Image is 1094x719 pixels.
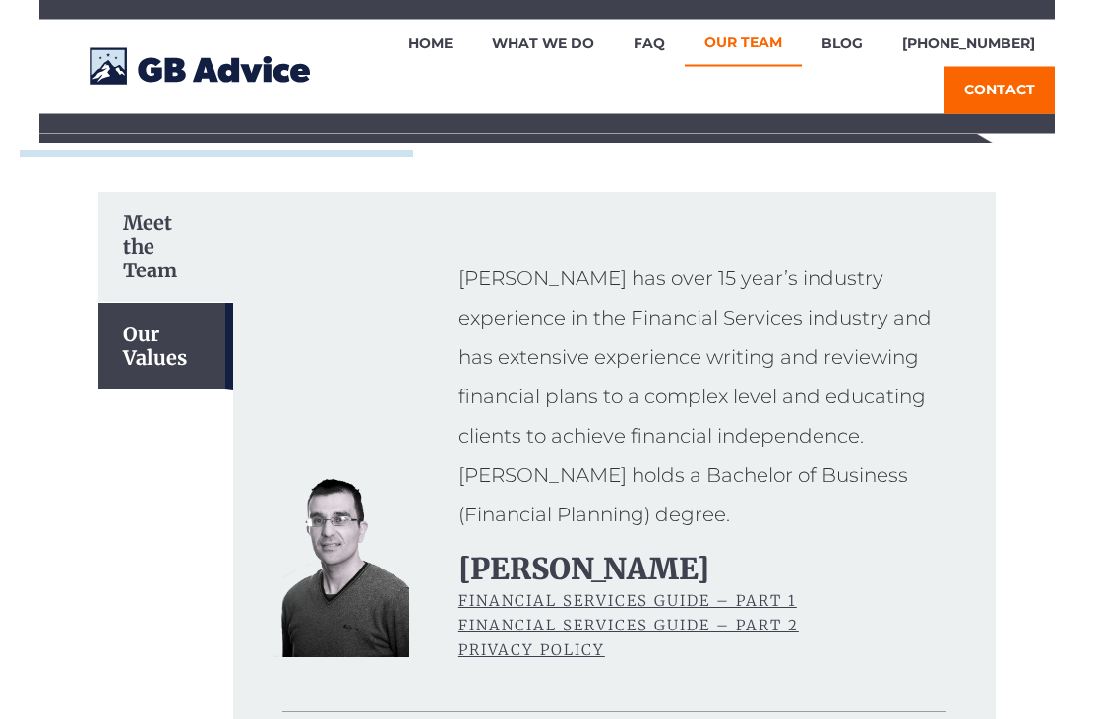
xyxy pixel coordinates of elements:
[882,20,1055,67] a: [PHONE_NUMBER]
[389,20,472,67] a: Home
[614,20,685,67] a: FAQ
[98,193,233,304] div: Meet the Team
[458,641,605,660] a: PRivacy Policy
[458,555,956,584] h2: [PERSON_NAME]
[802,20,882,67] a: Blog
[944,67,1055,114] a: Contact
[685,20,802,67] a: Our Team
[458,617,799,635] a: Financial Services Guide – Part 2
[458,592,797,611] a: Financial Services Guide – Part 1
[939,33,1092,279] img: asterisk-icon
[98,304,233,391] div: Our Values
[472,20,614,67] a: What We Do
[458,260,956,535] div: [PERSON_NAME] has over 15 year’s industry experience in the Financial Services industry and has e...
